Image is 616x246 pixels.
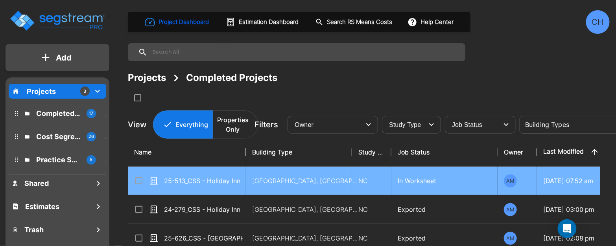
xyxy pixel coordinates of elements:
button: Project Dashboard [142,13,213,31]
button: Help Center [406,15,457,29]
p: Cost Segregation Studies [36,131,80,142]
th: Name [128,138,246,167]
p: Exported [398,233,491,243]
div: CH [586,10,610,34]
button: Everything [153,110,213,139]
p: 25-626_CSS - [GEOGRAPHIC_DATA] [GEOGRAPHIC_DATA], [GEOGRAPHIC_DATA] - Greens Group 11 LLC - [PERS... [164,233,243,243]
h1: Search RS Means Costs [327,18,392,27]
p: Exported [398,205,491,214]
p: 3 [84,88,87,95]
p: Filters [255,119,278,130]
img: Logo [9,9,105,32]
div: Open Intercom Messenger [558,219,577,238]
p: 26 [89,133,94,140]
p: [GEOGRAPHIC_DATA], [GEOGRAPHIC_DATA] [252,233,358,243]
p: [GEOGRAPHIC_DATA], [GEOGRAPHIC_DATA] [252,205,358,214]
th: Job Status [391,138,498,167]
span: Owner [295,121,314,128]
p: NC [358,233,385,243]
p: Everything [175,120,208,129]
button: Estimation Dashboard [223,14,303,30]
p: View [128,119,147,130]
h1: Shared [24,178,49,189]
div: Projects [128,71,166,85]
div: AM [504,203,517,216]
p: NC [358,205,385,214]
h1: Trash [24,224,44,235]
p: Projects [27,86,56,97]
button: SelectAll [130,90,146,106]
p: 17 [89,110,94,117]
th: Study Type [352,138,391,167]
button: Properties Only [212,110,258,139]
p: NC [358,176,385,185]
p: Properties Only [217,115,249,134]
p: Practice Samples [36,154,80,165]
div: AM [504,232,517,245]
span: Job Status [452,121,482,128]
p: [GEOGRAPHIC_DATA], [GEOGRAPHIC_DATA] [252,176,358,185]
div: AM [504,174,517,187]
button: Add [6,46,109,69]
div: Select [446,114,498,136]
div: Completed Projects [186,71,277,85]
p: 5 [90,156,93,163]
div: Select [384,114,424,136]
p: 24-279_CSS - Holiday Inn Express (Renovation) [GEOGRAPHIC_DATA], [GEOGRAPHIC_DATA] [164,205,243,214]
div: Platform [153,110,258,139]
p: Completed Projects [36,108,80,119]
p: 25-513_CSS - Holiday Inn Express NC - [PERSON_NAME] Hotels - [PERSON_NAME] [164,176,243,185]
p: Add [56,52,72,64]
p: In Worksheet [398,176,491,185]
h1: Estimation Dashboard [239,18,299,27]
input: Search All [148,43,461,61]
th: Building Type [246,138,352,167]
div: Select [289,114,361,136]
button: Search RS Means Costs [312,15,397,30]
span: Study Type [389,121,421,128]
h1: Estimates [25,201,59,212]
th: Owner [498,138,537,167]
h1: Project Dashboard [159,18,209,27]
